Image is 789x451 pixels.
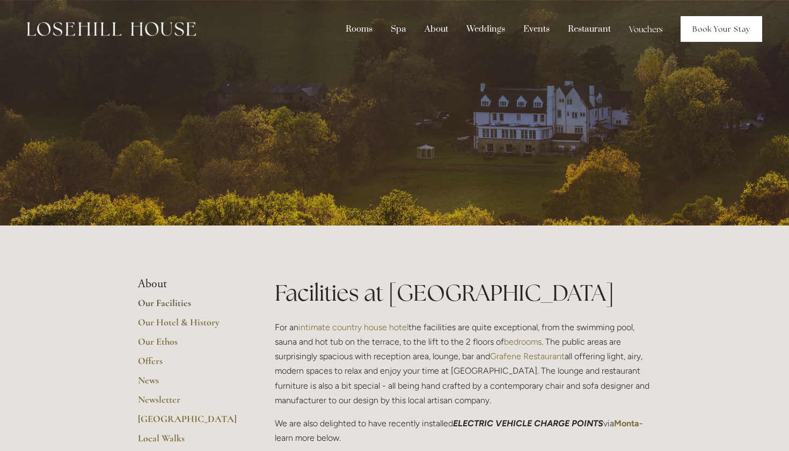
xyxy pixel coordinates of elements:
[560,19,619,39] div: Restaurant
[681,16,762,42] a: Book Your Stay
[275,416,651,445] p: We are also delighted to have recently installed via - learn more below.
[275,277,651,309] h1: Facilities at [GEOGRAPHIC_DATA]
[490,351,565,361] a: Grafene Restaurant
[138,394,240,413] a: Newsletter
[275,320,651,408] p: For an the facilities are quite exceptional, from the swimming pool, sauna and hot tub on the ter...
[138,316,240,336] a: Our Hotel & History
[138,355,240,374] a: Offers
[621,19,671,39] a: Vouchers
[138,297,240,316] a: Our Facilities
[338,19,381,39] div: Rooms
[138,277,240,291] li: About
[138,374,240,394] a: News
[458,19,513,39] div: Weddings
[27,22,196,36] img: Losehill House
[138,413,240,432] a: [GEOGRAPHIC_DATA]
[614,418,639,428] a: Monta
[453,418,603,428] em: ELECTRIC VEHICLE CHARGE POINTS
[298,322,408,332] a: intimate country house hotel
[138,336,240,355] a: Our Ethos
[515,19,558,39] div: Events
[383,19,414,39] div: Spa
[504,337,542,347] a: bedrooms
[417,19,456,39] div: About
